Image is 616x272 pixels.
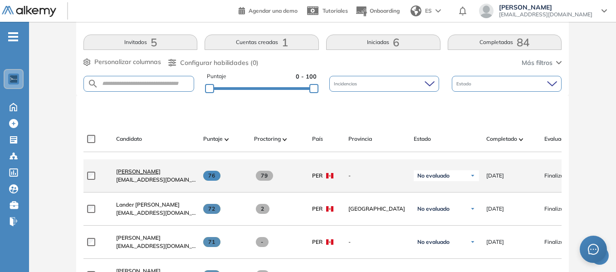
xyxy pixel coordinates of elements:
[312,205,323,213] span: PER
[8,36,18,38] i: -
[435,9,441,13] img: arrow
[544,205,570,213] span: Finalizado
[180,58,259,68] span: Configurar habilidades (0)
[417,205,450,213] span: No evaluado
[417,238,450,246] span: No evaluado
[256,171,274,181] span: 79
[348,135,372,143] span: Provincia
[116,176,196,184] span: [EMAIL_ADDRESS][DOMAIN_NAME]
[470,206,475,212] img: Ícono de flecha
[10,75,17,83] img: https://assets.alkemy.org/workspaces/1802/d452bae4-97f6-47ab-b3bf-1c40240bc960.jpg
[296,72,317,81] span: 0 - 100
[116,209,196,217] span: [EMAIL_ADDRESS][DOMAIN_NAME]
[326,173,333,178] img: PER
[116,168,161,175] span: [PERSON_NAME]
[348,172,406,180] span: -
[249,7,298,14] span: Agendar una demo
[94,57,161,67] span: Personalizar columnas
[203,204,221,214] span: 72
[425,7,432,15] span: ES
[544,135,572,143] span: Evaluación
[116,168,196,176] a: [PERSON_NAME]
[116,234,196,242] a: [PERSON_NAME]
[448,35,562,50] button: Completadas84
[254,135,281,143] span: Proctoring
[522,58,562,68] button: Más filtros
[355,1,400,21] button: Onboarding
[486,172,504,180] span: [DATE]
[411,5,421,16] img: world
[326,206,333,212] img: PER
[205,35,319,50] button: Cuentas creadas1
[116,242,196,250] span: [EMAIL_ADDRESS][DOMAIN_NAME]
[544,238,570,246] span: Finalizado
[370,7,400,14] span: Onboarding
[225,138,229,141] img: [missing "en.ARROW_ALT" translation]
[83,57,161,67] button: Personalizar columnas
[452,76,562,92] div: Estado
[116,201,196,209] a: Lander [PERSON_NAME]
[256,204,270,214] span: 2
[544,172,570,180] span: Finalizado
[326,35,440,50] button: Iniciadas6
[168,58,259,68] button: Configurar habilidades (0)
[522,58,552,68] span: Más filtros
[334,80,359,87] span: Incidencias
[456,80,473,87] span: Estado
[499,11,592,18] span: [EMAIL_ADDRESS][DOMAIN_NAME]
[486,238,504,246] span: [DATE]
[323,7,348,14] span: Tutoriales
[116,135,142,143] span: Candidato
[470,239,475,245] img: Ícono de flecha
[348,238,406,246] span: -
[116,234,161,241] span: [PERSON_NAME]
[312,135,323,143] span: País
[486,205,504,213] span: [DATE]
[256,237,269,247] span: -
[116,201,180,208] span: Lander [PERSON_NAME]
[312,238,323,246] span: PER
[588,244,599,255] span: message
[88,78,98,89] img: SEARCH_ALT
[417,172,450,179] span: No evaluado
[203,135,223,143] span: Puntaje
[326,239,333,245] img: PER
[486,135,517,143] span: Completado
[519,138,523,141] img: [missing "en.ARROW_ALT" translation]
[329,76,439,92] div: Incidencias
[83,35,198,50] button: Invitados5
[348,205,406,213] span: [GEOGRAPHIC_DATA]
[470,173,475,178] img: Ícono de flecha
[2,6,56,17] img: Logo
[283,138,287,141] img: [missing "en.ARROW_ALT" translation]
[499,4,592,11] span: [PERSON_NAME]
[207,72,226,81] span: Puntaje
[239,5,298,15] a: Agendar una demo
[414,135,431,143] span: Estado
[312,172,323,180] span: PER
[203,237,221,247] span: 71
[203,171,221,181] span: 76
